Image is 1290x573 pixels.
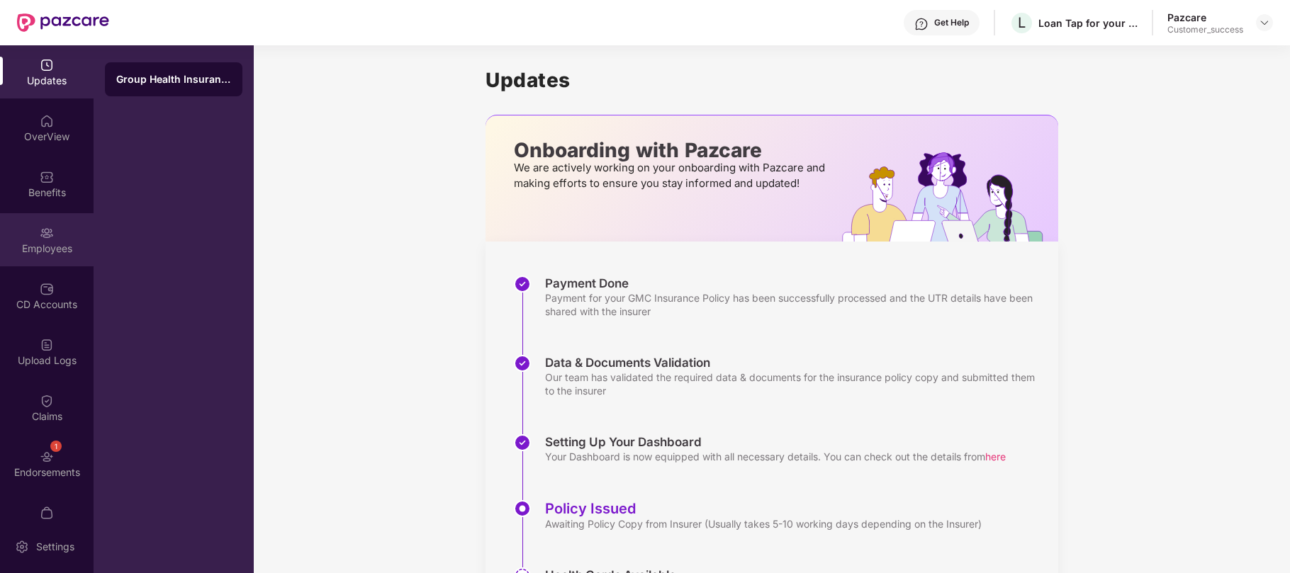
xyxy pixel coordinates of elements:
[40,114,54,128] img: svg+xml;base64,PHN2ZyBpZD0iSG9tZSIgeG1sbnM9Imh0dHA6Ly93d3cudzMub3JnLzIwMDAvc3ZnIiB3aWR0aD0iMjAiIG...
[934,17,969,28] div: Get Help
[545,276,1044,291] div: Payment Done
[116,72,231,86] div: Group Health Insurance
[545,434,1006,450] div: Setting Up Your Dashboard
[545,291,1044,318] div: Payment for your GMC Insurance Policy has been successfully processed and the UTR details have be...
[15,540,29,554] img: svg+xml;base64,PHN2ZyBpZD0iU2V0dGluZy0yMHgyMCIgeG1sbnM9Imh0dHA6Ly93d3cudzMub3JnLzIwMDAvc3ZnIiB3aW...
[1018,14,1026,31] span: L
[545,517,982,531] div: Awaiting Policy Copy from Insurer (Usually takes 5-10 working days depending on the Insurer)
[545,355,1044,370] div: Data & Documents Validation
[1038,16,1138,30] div: Loan Tap for your Parents
[514,434,531,451] img: svg+xml;base64,PHN2ZyBpZD0iU3RlcC1Eb25lLTMyeDMyIiB4bWxucz0iaHR0cDovL3d3dy53My5vcmcvMjAwMC9zdmciIH...
[40,170,54,184] img: svg+xml;base64,PHN2ZyBpZD0iQmVuZWZpdHMiIHhtbG5zPSJodHRwOi8vd3d3LnczLm9yZy8yMDAwL3N2ZyIgd2lkdGg9Ij...
[40,58,54,72] img: svg+xml;base64,PHN2ZyBpZD0iVXBkYXRlZCIgeG1sbnM9Imh0dHA6Ly93d3cudzMub3JnLzIwMDAvc3ZnIiB3aWR0aD0iMj...
[1259,17,1270,28] img: svg+xml;base64,PHN2ZyBpZD0iRHJvcGRvd24tMzJ4MzIiIHhtbG5zPSJodHRwOi8vd3d3LnczLm9yZy8yMDAwL3N2ZyIgd2...
[514,355,531,372] img: svg+xml;base64,PHN2ZyBpZD0iU3RlcC1Eb25lLTMyeDMyIiB4bWxucz0iaHR0cDovL3d3dy53My5vcmcvMjAwMC9zdmciIH...
[985,450,1006,463] span: here
[1167,11,1243,24] div: Pazcare
[514,160,829,191] p: We are actively working on your onboarding with Pazcare and making efforts to ensure you stay inf...
[40,282,54,296] img: svg+xml;base64,PHN2ZyBpZD0iQ0RfQWNjb3VudHMiIGRhdGEtbmFtZT0iQ0QgQWNjb3VudHMiIHhtbG5zPSJodHRwOi8vd3...
[514,500,531,517] img: svg+xml;base64,PHN2ZyBpZD0iU3RlcC1BY3RpdmUtMzJ4MzIiIHhtbG5zPSJodHRwOi8vd3d3LnczLm9yZy8yMDAwL3N2Zy...
[40,394,54,408] img: svg+xml;base64,PHN2ZyBpZD0iQ2xhaW0iIHhtbG5zPSJodHRwOi8vd3d3LnczLm9yZy8yMDAwL3N2ZyIgd2lkdGg9IjIwIi...
[40,226,54,240] img: svg+xml;base64,PHN2ZyBpZD0iRW1wbG95ZWVzIiB4bWxucz0iaHR0cDovL3d3dy53My5vcmcvMjAwMC9zdmciIHdpZHRoPS...
[40,506,54,520] img: svg+xml;base64,PHN2ZyBpZD0iTXlfT3JkZXJzIiBkYXRhLW5hbWU9Ik15IE9yZGVycyIgeG1sbnM9Imh0dHA6Ly93d3cudz...
[486,68,1058,92] h1: Updates
[514,276,531,293] img: svg+xml;base64,PHN2ZyBpZD0iU3RlcC1Eb25lLTMyeDMyIiB4bWxucz0iaHR0cDovL3d3dy53My5vcmcvMjAwMC9zdmciIH...
[40,338,54,352] img: svg+xml;base64,PHN2ZyBpZD0iVXBsb2FkX0xvZ3MiIGRhdGEtbmFtZT0iVXBsb2FkIExvZ3MiIHhtbG5zPSJodHRwOi8vd3...
[914,17,929,31] img: svg+xml;base64,PHN2ZyBpZD0iSGVscC0zMngzMiIgeG1sbnM9Imh0dHA6Ly93d3cudzMub3JnLzIwMDAvc3ZnIiB3aWR0aD...
[32,540,79,554] div: Settings
[545,450,1006,463] div: Your Dashboard is now equipped with all necessary details. You can check out the details from
[514,144,829,157] p: Onboarding with Pazcare
[545,500,982,517] div: Policy Issued
[545,370,1044,397] div: Our team has validated the required data & documents for the insurance policy copy and submitted ...
[40,450,54,464] img: svg+xml;base64,PHN2ZyBpZD0iRW5kb3JzZW1lbnRzIiB4bWxucz0iaHR0cDovL3d3dy53My5vcmcvMjAwMC9zdmciIHdpZH...
[1167,24,1243,35] div: Customer_success
[50,441,62,452] div: 1
[17,13,109,32] img: New Pazcare Logo
[842,152,1058,242] img: hrOnboarding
